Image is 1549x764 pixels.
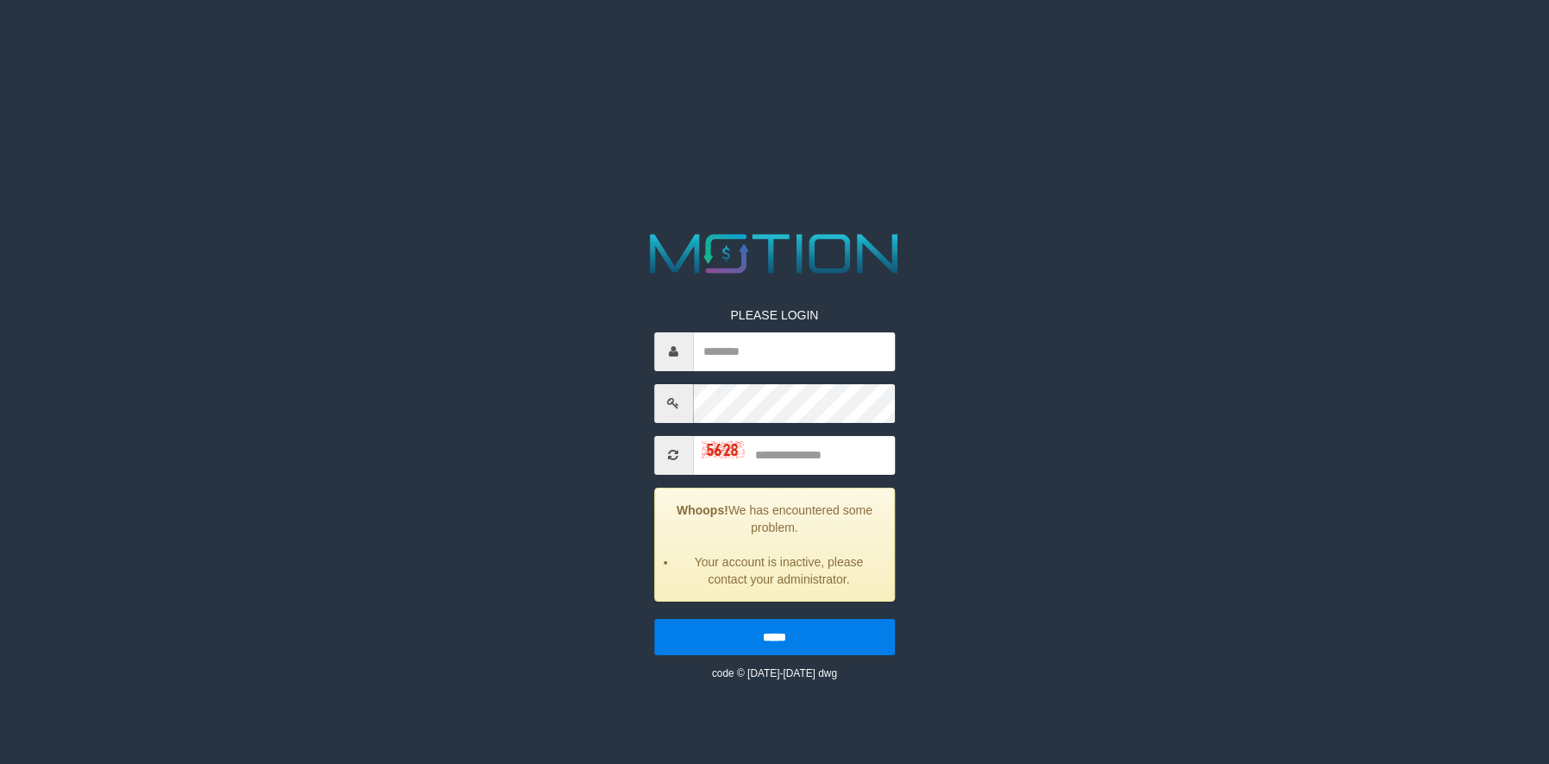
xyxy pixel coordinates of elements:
[677,553,881,588] li: Your account is inactive, please contact your administrator.
[712,667,837,679] small: code © [DATE]-[DATE] dwg
[639,227,910,281] img: MOTION_logo.png
[654,306,895,324] p: PLEASE LOGIN
[654,488,895,602] div: We has encountered some problem.
[677,503,728,517] strong: Whoops!
[702,441,745,458] img: captcha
